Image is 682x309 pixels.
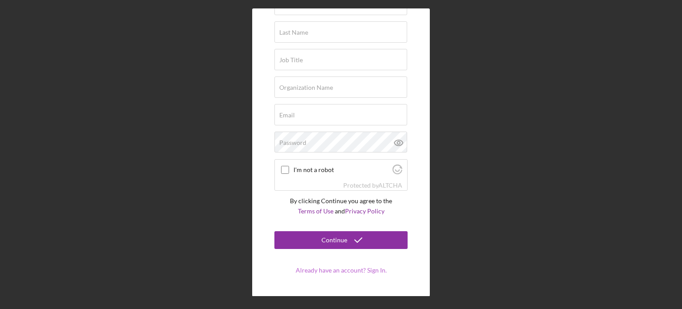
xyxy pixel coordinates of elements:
label: Email [279,112,295,119]
p: By clicking Continue you agree to the and [274,196,408,216]
label: Last Name [279,29,308,36]
label: Password [279,139,306,146]
button: Continue [274,231,408,249]
label: I'm not a robot [293,166,390,173]
div: Continue [321,231,347,249]
label: Job Title [279,56,303,64]
a: Terms of Use [298,207,333,215]
label: Organization Name [279,84,333,91]
div: Protected by [343,182,402,189]
a: Visit Altcha.org [378,181,402,189]
a: Visit Altcha.org [393,168,402,176]
a: Already have an account? Sign In. [296,266,387,274]
a: Privacy Policy [345,207,385,215]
